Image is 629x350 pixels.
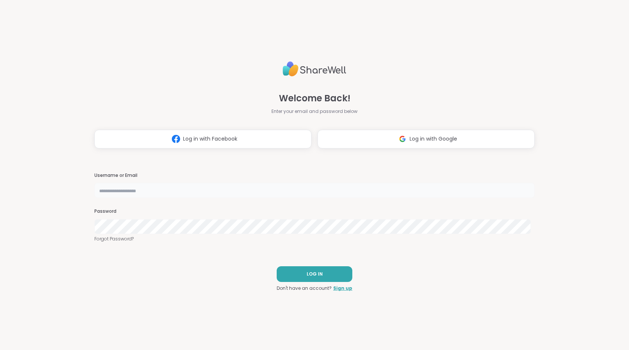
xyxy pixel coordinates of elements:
[277,266,352,282] button: LOG IN
[317,130,535,148] button: Log in with Google
[395,132,410,146] img: ShareWell Logomark
[410,135,457,143] span: Log in with Google
[94,130,312,148] button: Log in with Facebook
[94,172,535,179] h3: Username or Email
[283,58,346,80] img: ShareWell Logo
[271,108,358,115] span: Enter your email and password below
[277,285,332,292] span: Don't have an account?
[183,135,237,143] span: Log in with Facebook
[307,271,323,277] span: LOG IN
[279,92,350,105] span: Welcome Back!
[94,208,535,215] h3: Password
[333,285,352,292] a: Sign up
[94,236,535,242] a: Forgot Password?
[169,132,183,146] img: ShareWell Logomark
